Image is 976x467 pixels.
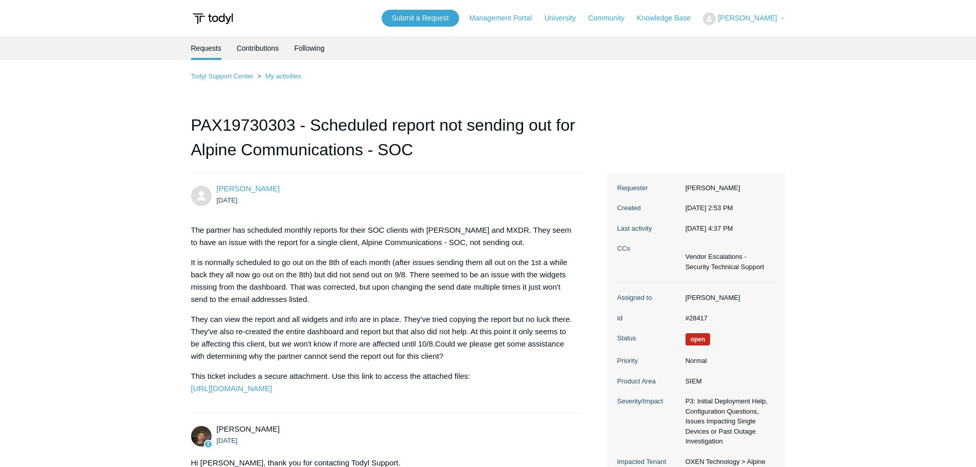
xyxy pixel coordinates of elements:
[294,36,324,60] a: Following
[469,13,542,24] a: Management Portal
[718,14,777,22] span: [PERSON_NAME]
[191,256,573,306] p: It is normally scheduled to go out on the 8th of each month (after issues sending them all out on...
[617,203,680,213] dt: Created
[382,10,459,27] a: Submit a Request
[617,183,680,193] dt: Requester
[217,437,238,444] time: 09/25/2025, 15:21
[217,196,238,204] time: 09/25/2025, 14:53
[191,36,221,60] li: Requests
[237,36,279,60] a: Contributions
[191,370,573,395] p: This ticket includes a secure attachment. Use this link to access the attached files:
[617,293,680,303] dt: Assigned to
[191,9,235,28] img: Todyl Support Center Help Center home page
[686,225,733,232] time: 10/07/2025, 16:37
[686,204,733,212] time: 09/25/2025, 14:53
[191,313,573,362] p: They can view the report and all widgets and info are in place. They've tried copying the report ...
[686,333,711,346] span: We are working on a response for you
[680,356,775,366] dd: Normal
[217,184,280,193] span: Nicholas Robinson
[617,356,680,366] dt: Priority
[617,224,680,234] dt: Last activity
[191,224,573,249] p: The partner has scheduled monthly reports for their SOC clients with [PERSON_NAME] and MXDR. They...
[217,424,280,433] span: Andy Paull
[680,396,775,446] dd: P3: Initial Deployment Help, Configuration Questions, Issues Impacting Single Devices or Past Out...
[703,12,785,25] button: [PERSON_NAME]
[686,252,770,272] li: Vendor Escalations - Security Technical Support
[680,293,775,303] dd: [PERSON_NAME]
[617,333,680,343] dt: Status
[217,184,280,193] a: [PERSON_NAME]
[680,183,775,193] dd: [PERSON_NAME]
[191,72,254,80] a: Todyl Support Center
[617,243,680,254] dt: CCs
[191,384,272,393] a: [URL][DOMAIN_NAME]
[544,13,586,24] a: University
[617,396,680,407] dt: Severity/Impact
[191,113,584,173] h1: PAX19730303 - Scheduled report not sending out for Alpine Communications - SOC
[191,72,256,80] li: Todyl Support Center
[617,313,680,323] dt: Id
[255,72,301,80] li: My activities
[637,13,701,24] a: Knowledge Base
[588,13,635,24] a: Community
[265,72,301,80] a: My activities
[617,376,680,387] dt: Product Area
[680,376,775,387] dd: SIEM
[680,313,775,323] dd: #28417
